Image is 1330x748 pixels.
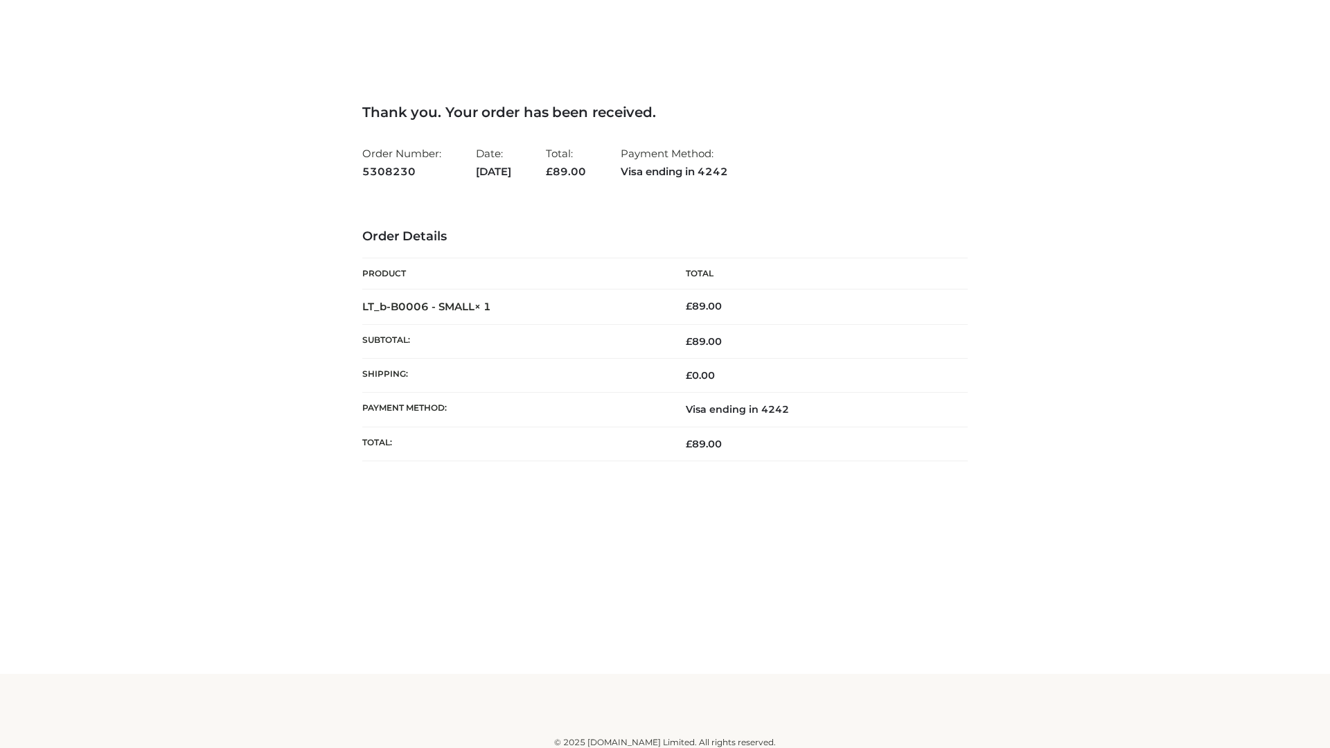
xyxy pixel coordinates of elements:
li: Order Number: [362,141,441,184]
span: £ [686,300,692,312]
strong: Visa ending in 4242 [621,163,728,181]
h3: Order Details [362,229,968,244]
span: £ [546,165,553,178]
span: 89.00 [546,165,586,178]
th: Product [362,258,665,290]
span: £ [686,438,692,450]
li: Payment Method: [621,141,728,184]
th: Total [665,258,968,290]
td: Visa ending in 4242 [665,393,968,427]
li: Total: [546,141,586,184]
bdi: 0.00 [686,369,715,382]
th: Subtotal: [362,324,665,358]
span: 89.00 [686,438,722,450]
li: Date: [476,141,511,184]
bdi: 89.00 [686,300,722,312]
th: Shipping: [362,359,665,393]
th: Total: [362,427,665,461]
span: £ [686,335,692,348]
strong: 5308230 [362,163,441,181]
strong: LT_b-B0006 - SMALL [362,300,491,313]
span: £ [686,369,692,382]
strong: × 1 [475,300,491,313]
h3: Thank you. Your order has been received. [362,104,968,121]
th: Payment method: [362,393,665,427]
span: 89.00 [686,335,722,348]
strong: [DATE] [476,163,511,181]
